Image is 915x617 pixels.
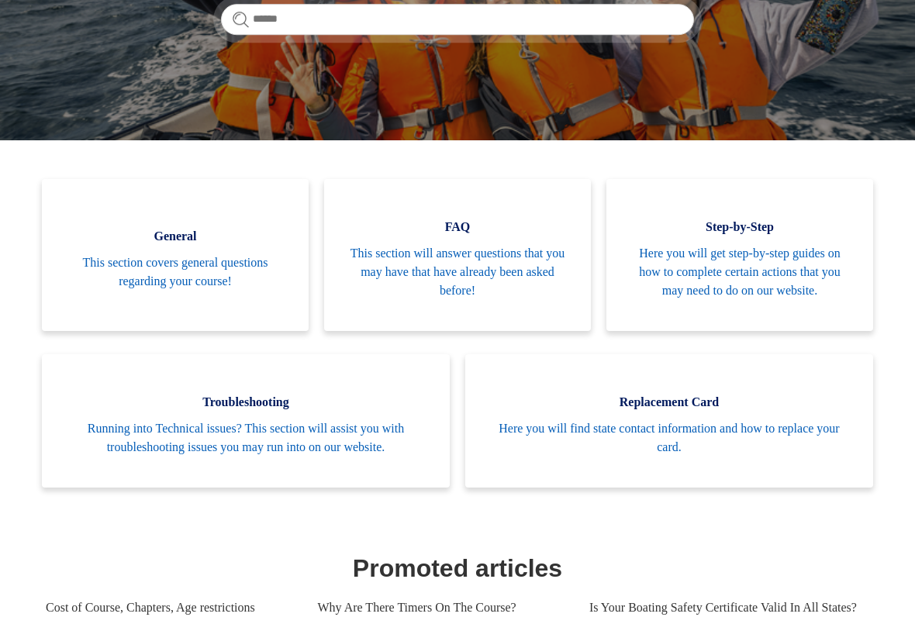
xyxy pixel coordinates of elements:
[489,393,850,412] span: Replacement Card
[42,179,309,331] a: General This section covers general questions regarding your course!
[46,550,869,587] h1: Promoted articles
[630,218,850,236] span: Step-by-Step
[347,218,568,236] span: FAQ
[65,227,285,246] span: General
[221,4,694,35] input: Search
[606,179,873,331] a: Step-by-Step Here you will get step-by-step guides on how to complete certain actions that you ma...
[630,244,850,300] span: Here you will get step-by-step guides on how to complete certain actions that you may need to do ...
[65,393,426,412] span: Troubleshooting
[42,354,450,488] a: Troubleshooting Running into Technical issues? This section will assist you with troubleshooting ...
[465,354,873,488] a: Replacement Card Here you will find state contact information and how to replace your card.
[65,253,285,291] span: This section covers general questions regarding your course!
[65,419,426,457] span: Running into Technical issues? This section will assist you with troubleshooting issues you may r...
[489,419,850,457] span: Here you will find state contact information and how to replace your card.
[347,244,568,300] span: This section will answer questions that you may have that have already been asked before!
[324,179,591,331] a: FAQ This section will answer questions that you may have that have already been asked before!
